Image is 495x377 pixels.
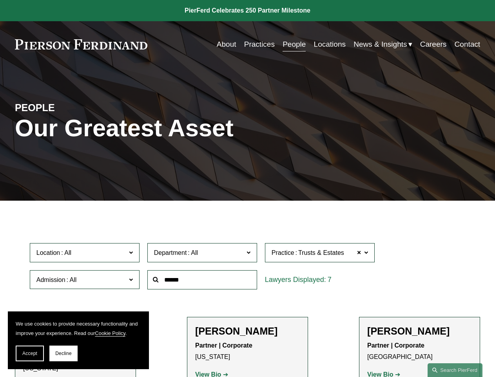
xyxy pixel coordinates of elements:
[217,37,236,52] a: About
[16,319,141,338] p: We use cookies to provide necessary functionality and improve your experience. Read our .
[55,351,72,356] span: Decline
[36,276,65,283] span: Admission
[420,37,447,52] a: Careers
[154,249,187,256] span: Department
[367,342,424,349] strong: Partner | Corporate
[328,276,332,284] span: 7
[272,249,294,256] span: Practice
[15,102,131,114] h4: PEOPLE
[283,37,306,52] a: People
[354,37,412,52] a: folder dropdown
[367,340,472,363] p: [GEOGRAPHIC_DATA]
[22,351,37,356] span: Accept
[8,311,149,369] section: Cookie banner
[195,342,252,349] strong: Partner | Corporate
[367,325,472,337] h2: [PERSON_NAME]
[95,330,125,336] a: Cookie Policy
[195,340,300,363] p: [US_STATE]
[244,37,275,52] a: Practices
[49,346,78,361] button: Decline
[36,249,60,256] span: Location
[195,325,300,337] h2: [PERSON_NAME]
[16,346,44,361] button: Accept
[428,363,482,377] a: Search this site
[298,248,344,258] span: Trusts & Estates
[314,37,346,52] a: Locations
[354,38,407,51] span: News & Insights
[15,114,325,142] h1: Our Greatest Asset
[455,37,480,52] a: Contact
